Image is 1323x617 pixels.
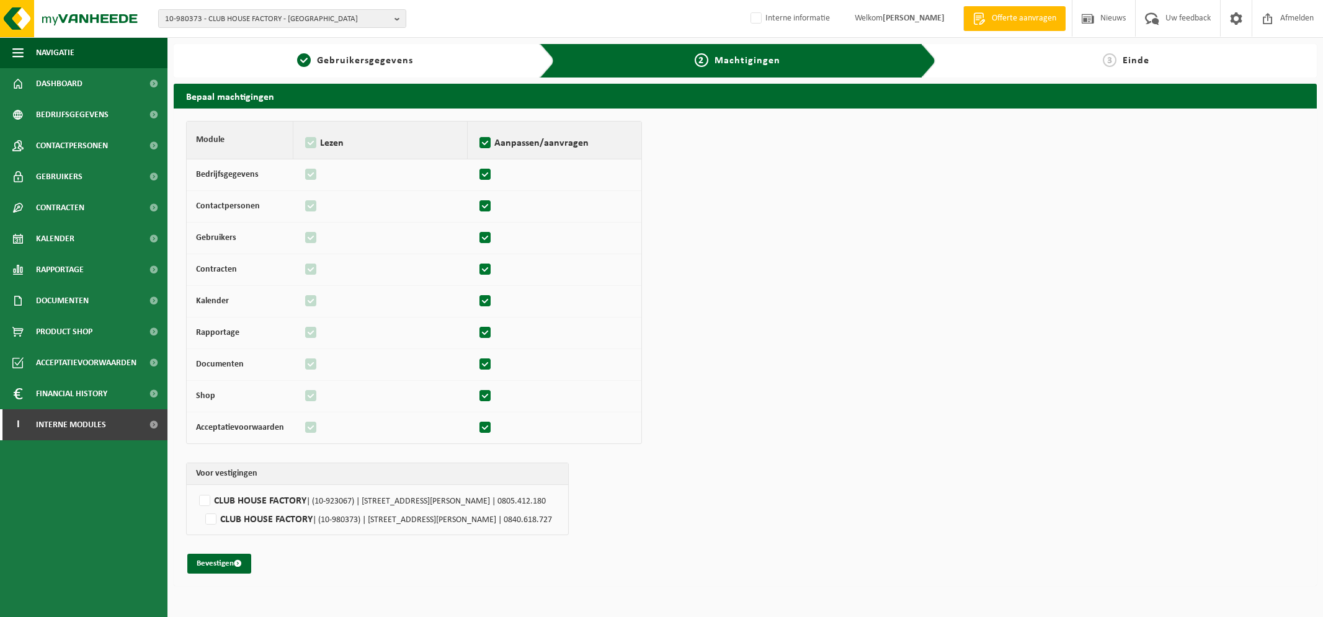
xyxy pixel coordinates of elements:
span: I [12,409,24,440]
th: Voor vestigingen [187,463,568,485]
strong: [PERSON_NAME] [883,14,945,23]
strong: Documenten [196,360,244,369]
span: Gebruikers [36,161,82,192]
strong: Acceptatievoorwaarden [196,423,284,432]
span: Documenten [36,285,89,316]
h2: Bepaal machtigingen [174,84,1317,108]
th: Module [187,122,293,159]
strong: Bedrijfsgegevens [196,170,259,179]
span: Offerte aanvragen [989,12,1059,25]
span: Navigatie [36,37,74,68]
strong: Kalender [196,296,229,306]
span: 3 [1103,53,1116,67]
label: Lezen [303,134,458,153]
span: Kalender [36,223,74,254]
span: Product Shop [36,316,92,347]
button: Bevestigen [187,554,251,574]
a: 1Gebruikersgegevens [180,53,530,68]
span: Dashboard [36,68,82,99]
span: Gebruikersgegevens [317,56,413,66]
button: 10-980373 - CLUB HOUSE FACTORY - [GEOGRAPHIC_DATA] [158,9,406,28]
span: Interne modules [36,409,106,440]
strong: Contracten [196,265,237,274]
span: Machtigingen [715,56,780,66]
a: Offerte aanvragen [963,6,1066,31]
strong: Contactpersonen [196,202,260,211]
strong: Gebruikers [196,233,236,242]
span: 1 [297,53,311,67]
label: CLUB HOUSE FACTORY [196,491,559,510]
span: 2 [695,53,708,67]
label: Aanpassen/aanvragen [477,134,632,153]
span: | (10-923067) | [STREET_ADDRESS][PERSON_NAME] | 0805.412.180 [306,497,546,506]
label: Interne informatie [748,9,830,28]
span: Bedrijfsgegevens [36,99,109,130]
span: Rapportage [36,254,84,285]
span: | (10-980373) | [STREET_ADDRESS][PERSON_NAME] | 0840.618.727 [313,515,552,525]
span: 10-980373 - CLUB HOUSE FACTORY - [GEOGRAPHIC_DATA] [165,10,390,29]
span: Contracten [36,192,84,223]
strong: Shop [196,391,215,401]
label: CLUB HOUSE FACTORY [202,510,559,528]
span: Contactpersonen [36,130,108,161]
span: Financial History [36,378,107,409]
strong: Rapportage [196,328,239,337]
span: Einde [1123,56,1149,66]
span: Acceptatievoorwaarden [36,347,136,378]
